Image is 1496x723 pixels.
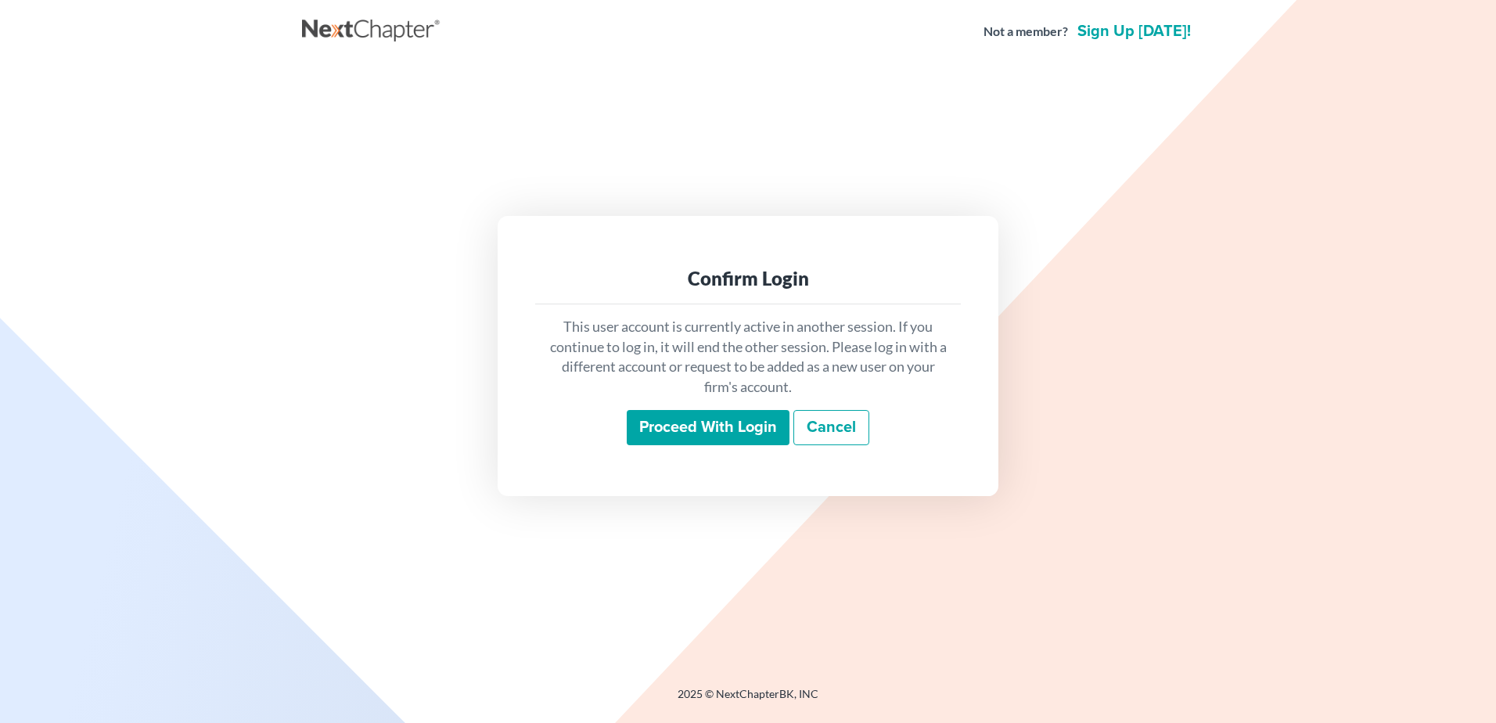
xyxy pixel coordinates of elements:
[627,410,789,446] input: Proceed with login
[548,317,948,397] p: This user account is currently active in another session. If you continue to log in, it will end ...
[1074,23,1194,39] a: Sign up [DATE]!
[548,266,948,291] div: Confirm Login
[793,410,869,446] a: Cancel
[302,686,1194,714] div: 2025 © NextChapterBK, INC
[984,23,1068,41] strong: Not a member?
